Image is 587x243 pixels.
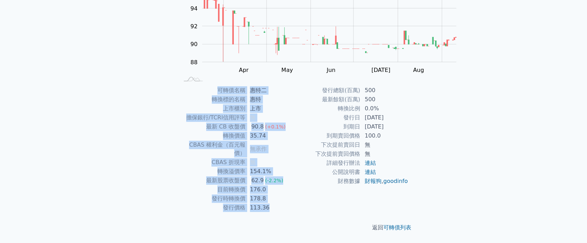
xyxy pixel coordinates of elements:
td: 發行價格 [179,203,246,212]
td: CBAS 折現率 [179,158,246,167]
td: 500 [361,95,408,104]
td: 178.8 [246,194,294,203]
td: 目前轉換價 [179,185,246,194]
td: 下次提前賣回價格 [294,149,361,159]
tspan: [DATE] [371,67,390,73]
td: 無 [361,149,408,159]
td: 100.0 [361,131,408,140]
td: 轉換溢價率 [179,167,246,176]
td: 詳細發行辦法 [294,159,361,168]
td: 轉換標的名稱 [179,95,246,104]
a: 連結 [365,160,376,166]
tspan: 88 [190,59,197,66]
span: (+0.1%) [265,124,285,130]
tspan: 90 [190,41,197,47]
td: 公開說明書 [294,168,361,177]
td: 500 [361,86,408,95]
td: 0.0% [361,104,408,113]
td: 無 [361,140,408,149]
td: 轉換價值 [179,131,246,140]
td: 擔保銀行/TCRI信用評等 [179,113,246,122]
td: 發行日 [294,113,361,122]
td: [DATE] [361,113,408,122]
a: 財報狗 [365,178,382,184]
span: (-2.2%) [265,178,283,183]
tspan: Jun [326,67,335,73]
td: 154.1% [246,167,294,176]
td: 113.36 [246,203,294,212]
td: 上市櫃別 [179,104,246,113]
tspan: 92 [190,23,197,30]
a: 可轉債列表 [383,224,411,231]
span: 無 [250,114,256,121]
td: [DATE] [361,122,408,131]
td: 最新股票收盤價 [179,176,246,185]
td: 35.74 [246,131,294,140]
td: 財務數據 [294,177,361,186]
tspan: May [281,67,293,73]
div: 90.8 [250,123,265,131]
td: 轉換比例 [294,104,361,113]
span: 無承作 [250,146,267,152]
a: 連結 [365,169,376,175]
tspan: Apr [239,67,249,73]
td: 到期日 [294,122,361,131]
td: 下次提前賣回日 [294,140,361,149]
td: CBAS 權利金（百元報價） [179,140,246,158]
div: 聊天小工具 [552,209,587,243]
td: 惠特 [246,95,294,104]
a: goodinfo [383,178,408,184]
td: , [361,177,408,186]
td: 到期賣回價格 [294,131,361,140]
td: 發行時轉換價 [179,194,246,203]
td: 可轉債名稱 [179,86,246,95]
td: 惠特二 [246,86,294,95]
td: 發行總額(百萬) [294,86,361,95]
p: 返回 [170,223,417,232]
td: 176.0 [246,185,294,194]
td: 最新餘額(百萬) [294,95,361,104]
tspan: 94 [190,5,197,12]
div: 62.9 [250,176,265,185]
iframe: Chat Widget [552,209,587,243]
td: 最新 CB 收盤價 [179,122,246,131]
tspan: Aug [413,67,424,73]
td: 上市 [246,104,294,113]
span: 無 [250,159,256,165]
